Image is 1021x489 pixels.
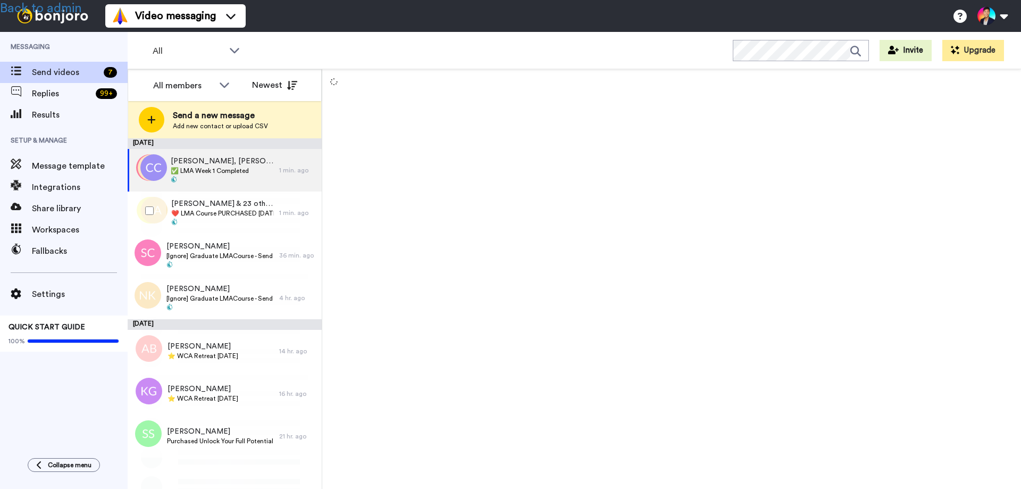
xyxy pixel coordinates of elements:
img: ss.png [135,420,162,447]
div: [DATE] [128,138,322,149]
div: 36 min. ago [279,251,316,260]
span: [PERSON_NAME] [168,384,238,394]
button: Newest [244,74,305,96]
div: 1 min. ago [279,209,316,217]
img: vm-color.svg [112,7,129,24]
img: ta.png [136,154,163,181]
span: ⭐️ WCA Retreat [DATE] [168,352,238,360]
span: Share library [32,202,128,215]
div: 16 hr. ago [279,389,316,398]
div: [DATE] [128,319,322,330]
span: Workspaces [32,223,128,236]
img: sc.png [135,239,161,266]
span: Settings [32,288,128,301]
span: Integrations [32,181,128,194]
span: [PERSON_NAME], [PERSON_NAME] & 10 others [171,156,274,167]
button: Invite [880,40,932,61]
div: 99 + [96,88,117,99]
span: 100% [9,337,25,345]
img: kg.png [136,378,162,404]
span: Results [32,109,128,121]
span: [PERSON_NAME] & 23 others [171,198,274,209]
span: [PERSON_NAME] [166,241,274,252]
span: Send a new message [173,109,268,122]
span: Fallbacks [32,245,128,258]
span: ❤️️ LMA Course PURCHASED [DATE] ❤️️ [171,209,274,218]
span: Replies [32,87,91,100]
div: 21 hr. ago [279,432,316,441]
button: Collapse menu [28,458,100,472]
div: All members [153,79,214,92]
span: [Ignore] Graduate LMACourse - Send Fallback Video [DATE] [166,252,274,260]
span: [PERSON_NAME] [168,341,238,352]
span: [PERSON_NAME] [166,284,274,294]
img: cc.png [140,154,167,181]
div: 7 [104,67,117,78]
span: ⭐️ WCA Retreat [DATE] [168,394,238,403]
span: [PERSON_NAME] [167,426,274,437]
img: jd.png [138,154,164,181]
img: nk.png [135,282,161,309]
span: Add new contact or upload CSV [173,122,268,130]
span: ✅ LMA Week 1 Completed [171,167,274,175]
span: Collapse menu [48,461,91,469]
span: QUICK START GUIDE [9,324,85,331]
span: Message template [32,160,128,172]
div: 4 hr. ago [279,294,316,302]
button: Upgrade [942,40,1004,61]
span: Purchased Unlock Your Full Potential Package [167,437,274,445]
img: ab.png [136,335,162,362]
span: All [153,45,224,57]
span: [Ignore] Graduate LMACourse - Send Fallback Video [DATE] [166,294,274,303]
div: 1 min. ago [279,166,316,175]
span: Send videos [32,66,99,79]
div: 14 hr. ago [279,347,316,355]
span: Video messaging [135,9,216,23]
